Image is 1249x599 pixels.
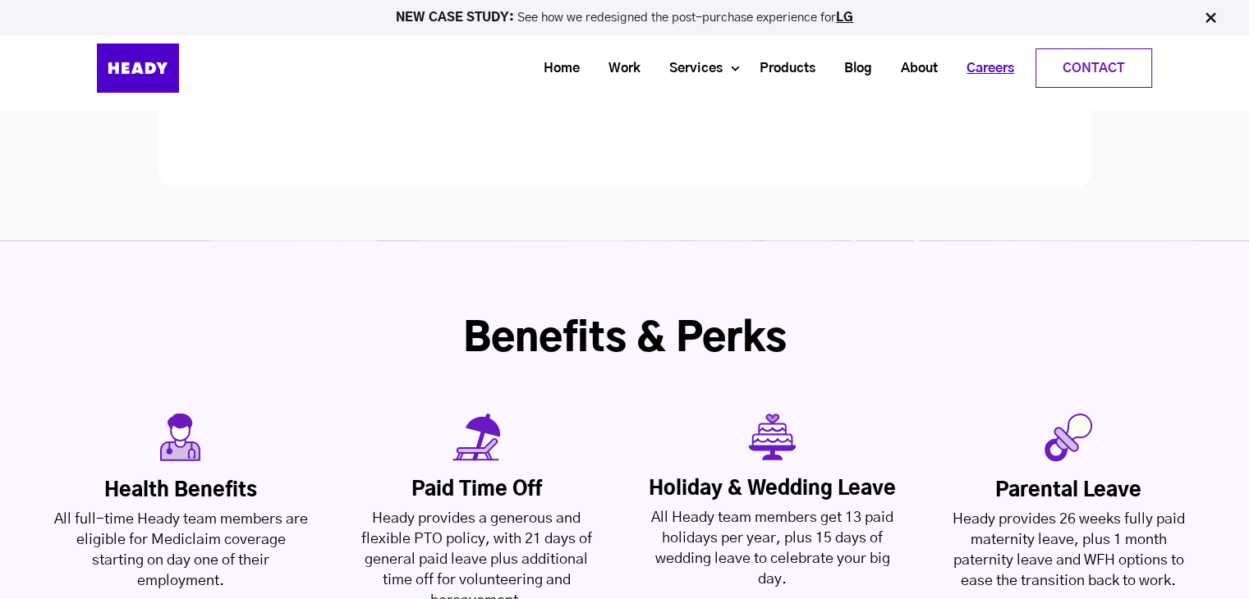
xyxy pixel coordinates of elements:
[97,43,179,93] img: Heady_Logo_Web-01 (1)
[396,11,517,24] strong: NEW CASE STUDY:
[1202,10,1219,26] img: Close Bar
[452,414,500,461] img: Property 1=Holidays_v2
[53,510,308,592] div: All full-time Heady team members are eligible for Mediclaim coverage starting on day one of their...
[749,414,796,460] img: Property 1=Wedding_v2
[649,53,731,84] a: Services
[941,510,1196,592] div: Heady provides 26 weeks fully paid maternity leave, plus 1 month paternity leave and WFH options ...
[880,53,946,84] a: About
[220,48,1152,88] div: Navigation Menu
[1036,49,1151,87] a: Contact
[7,11,1242,24] p: See how we redesigned the post-purchase experience for
[739,53,824,84] a: Products
[588,53,649,84] a: Work
[53,478,308,503] div: Health Benefits
[946,53,1022,84] a: Careers
[645,508,900,590] div: All Heady team members get 13 paid holidays per year, plus 15 days of wedding leave to celebrate ...
[523,53,588,84] a: Home
[645,477,900,501] div: Holiday & Wedding Leave
[836,11,853,24] a: LG
[160,414,201,462] img: Property 1=Health_v2
[824,53,880,84] a: Blog
[1045,414,1092,462] img: Property 1=ParentalLeave_v2
[941,478,1196,503] div: Parental Leave
[349,478,604,502] div: Paid Time off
